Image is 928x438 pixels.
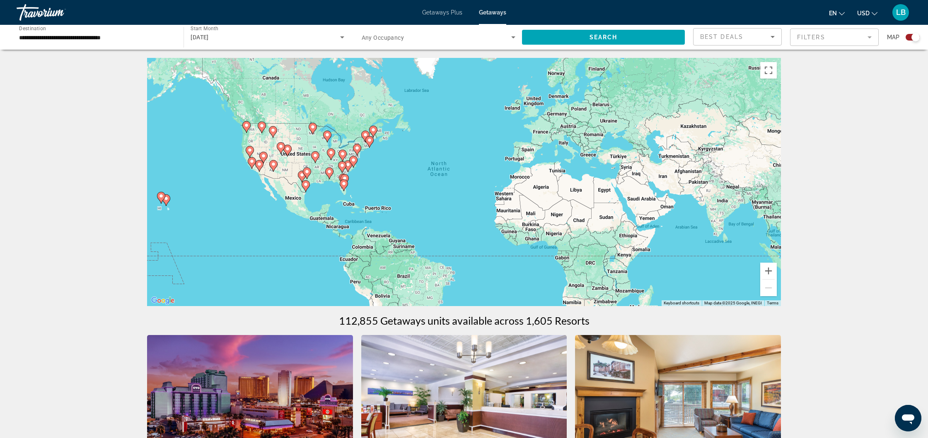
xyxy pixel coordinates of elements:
[664,300,699,306] button: Keyboard shortcuts
[149,295,176,306] img: Google
[149,295,176,306] a: Open this area in Google Maps (opens a new window)
[857,7,877,19] button: Change currency
[829,10,837,17] span: en
[887,31,899,43] span: Map
[896,8,906,17] span: LB
[890,4,911,21] button: User Menu
[191,26,218,31] span: Start Month
[895,405,921,431] iframe: Button to launch messaging window
[760,62,777,79] button: Toggle fullscreen view
[704,301,762,305] span: Map data ©2025 Google, INEGI
[479,9,506,16] a: Getaways
[700,34,743,40] span: Best Deals
[829,7,845,19] button: Change language
[767,301,778,305] a: Terms (opens in new tab)
[590,34,618,41] span: Search
[760,263,777,279] button: Zoom in
[857,10,870,17] span: USD
[700,32,775,42] mat-select: Sort by
[17,2,99,23] a: Travorium
[362,34,404,41] span: Any Occupancy
[191,34,209,41] span: [DATE]
[422,9,462,16] a: Getaways Plus
[522,30,685,45] button: Search
[19,25,46,31] span: Destination
[339,314,590,327] h1: 112,855 Getaways units available across 1,605 Resorts
[790,28,879,46] button: Filter
[760,280,777,296] button: Zoom out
